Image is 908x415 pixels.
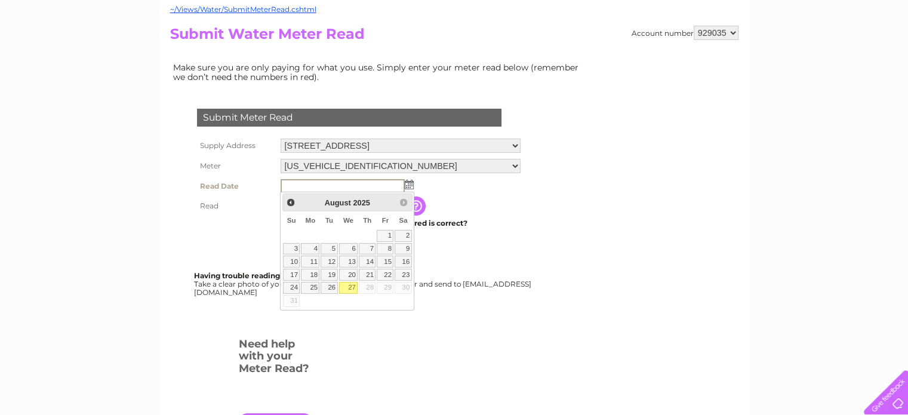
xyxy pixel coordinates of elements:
[301,269,319,281] a: 18
[359,256,375,268] a: 14
[683,6,765,21] a: 0333 014 3131
[339,282,358,294] a: 27
[321,256,337,268] a: 12
[194,136,278,156] th: Supply Address
[407,196,428,216] input: Information
[197,109,501,127] div: Submit Meter Read
[869,51,897,60] a: Log out
[306,217,316,224] span: Monday
[283,256,300,268] a: 10
[395,230,411,242] a: 2
[194,196,278,216] th: Read
[395,243,411,255] a: 9
[32,31,93,67] img: logo.png
[173,7,737,58] div: Clear Business is a trading name of Verastar Limited (registered in [GEOGRAPHIC_DATA] No. 3667643...
[377,256,393,268] a: 15
[283,269,300,281] a: 17
[698,51,721,60] a: Water
[301,256,319,268] a: 11
[283,282,300,294] a: 24
[339,256,358,268] a: 13
[321,282,337,294] a: 26
[194,272,533,296] div: Take a clear photo of your readings, tell us which supply it's for and send to [EMAIL_ADDRESS][DO...
[399,217,407,224] span: Saturday
[325,198,351,207] span: August
[301,243,319,255] a: 4
[170,5,316,14] a: ~/Views/Water/SubmitMeterRead.cshtml
[339,243,358,255] a: 6
[339,269,358,281] a: 20
[395,256,411,268] a: 16
[170,60,588,85] td: Make sure you are only paying for what you use. Simply enter your meter read below (remember we d...
[395,269,411,281] a: 23
[194,176,278,196] th: Read Date
[194,271,328,280] b: Having trouble reading your meter?
[363,217,371,224] span: Thursday
[377,269,393,281] a: 22
[283,243,300,255] a: 3
[278,216,524,231] td: Are you sure the read you have entered is correct?
[284,195,298,209] a: Prev
[325,217,333,224] span: Tuesday
[353,198,370,207] span: 2025
[632,26,738,40] div: Account number
[321,269,337,281] a: 19
[239,336,312,381] h3: Need help with your Meter Read?
[761,51,797,60] a: Telecoms
[194,156,278,176] th: Meter
[829,51,858,60] a: Contact
[728,51,754,60] a: Energy
[286,198,296,207] span: Prev
[377,243,393,255] a: 8
[804,51,821,60] a: Blog
[321,243,337,255] a: 5
[301,282,319,294] a: 25
[377,230,393,242] a: 1
[405,180,414,189] img: ...
[382,217,389,224] span: Friday
[343,217,353,224] span: Wednesday
[359,243,375,255] a: 7
[287,217,296,224] span: Sunday
[170,26,738,48] h2: Submit Water Meter Read
[359,269,375,281] a: 21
